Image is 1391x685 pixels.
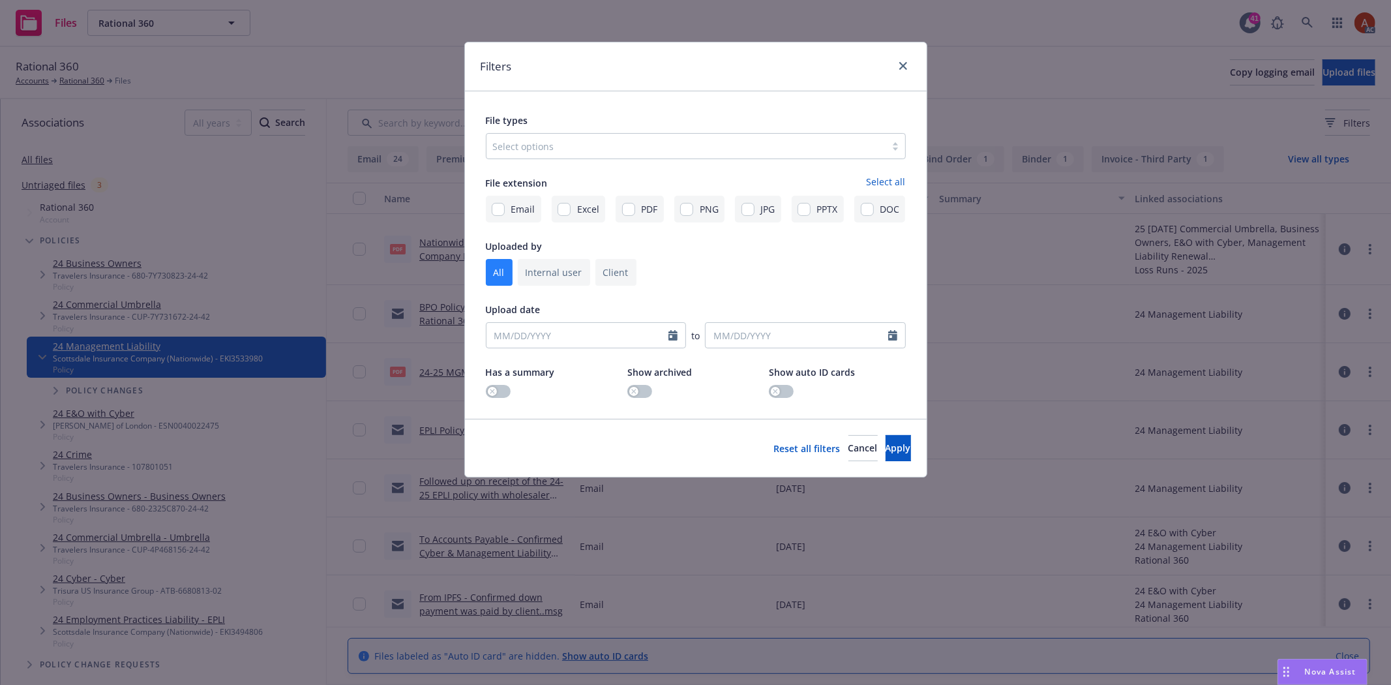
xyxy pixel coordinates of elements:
span: DOC [880,202,899,216]
span: Upload date [486,303,541,316]
span: PNG [700,202,719,216]
span: Nova Assist [1305,666,1356,677]
span: Excel [577,202,599,216]
span: Apply [886,442,911,454]
a: close [895,58,911,74]
input: MM/DD/YYYY [486,322,687,348]
span: to [691,329,700,342]
div: Drag to move [1278,660,1294,684]
span: Cancel [848,442,878,454]
span: Email [511,202,535,216]
span: Has a summary [486,366,555,378]
a: Reset all filters [774,442,841,455]
span: File types [486,114,528,127]
a: Select all [867,175,906,190]
span: Show archived [627,366,692,378]
h1: Filters [481,58,512,75]
span: Uploaded by [486,240,543,252]
span: File extension [486,177,548,189]
span: PPTX [817,202,838,216]
span: PDF [641,202,657,216]
input: MM/DD/YYYY [705,322,906,348]
button: Cancel [848,435,878,461]
span: Show auto ID cards [769,366,855,378]
button: Nova Assist [1278,659,1368,685]
span: JPG [760,202,775,216]
button: Apply [886,435,911,461]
